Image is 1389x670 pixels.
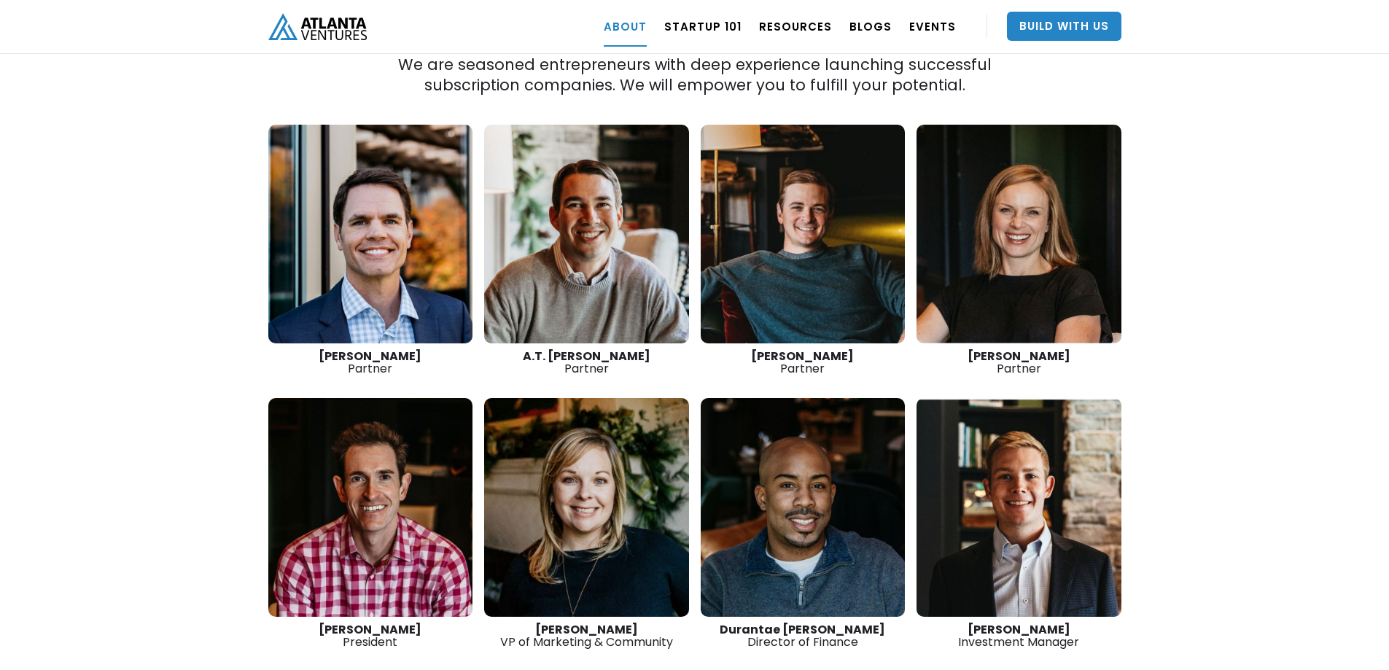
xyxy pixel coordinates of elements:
[484,623,689,648] div: VP of Marketing & Community
[968,348,1070,365] strong: [PERSON_NAME]
[604,6,647,47] a: ABOUT
[751,348,854,365] strong: [PERSON_NAME]
[268,623,473,648] div: President
[1007,12,1121,41] a: Build With Us
[268,350,473,375] div: Partner
[720,621,885,638] strong: Durantae [PERSON_NAME]
[759,6,832,47] a: RESOURCES
[319,348,421,365] strong: [PERSON_NAME]
[849,6,892,47] a: BLOGS
[523,348,650,365] strong: A.T. [PERSON_NAME]
[701,350,906,375] div: Partner
[664,6,742,47] a: Startup 101
[484,350,689,375] div: Partner
[968,621,1070,638] strong: [PERSON_NAME]
[701,623,906,648] div: Director of Finance
[319,621,421,638] strong: [PERSON_NAME]
[917,623,1121,648] div: Investment Manager
[909,6,956,47] a: EVENTS
[535,621,638,638] strong: [PERSON_NAME]
[917,350,1121,375] div: Partner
